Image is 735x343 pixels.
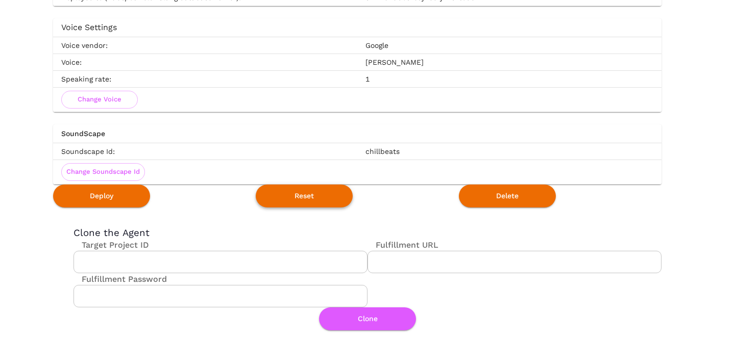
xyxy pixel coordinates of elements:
[53,124,661,143] th: SoundScape
[53,184,150,207] button: Deploy
[53,37,357,54] td: Voice vendor:
[61,91,138,109] button: Change Voice
[53,54,357,71] td: Voice:
[459,184,556,207] button: Delete
[357,143,661,160] td: chillbeats
[357,71,661,88] td: 1
[73,228,661,239] h3: Clone the Agent
[357,37,661,54] td: Google
[61,163,145,181] button: Change Soundscape Id
[53,143,357,160] td: Soundscape Id:
[256,184,353,207] button: Reset
[61,21,653,34] p: Voice Settings
[73,273,167,285] label: Fulfillment Password
[319,307,416,330] button: Clone
[73,239,149,251] label: Target Project ID
[367,239,438,251] label: Fulfillment URL
[53,71,357,88] td: Speaking rate:
[357,54,661,71] td: [PERSON_NAME]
